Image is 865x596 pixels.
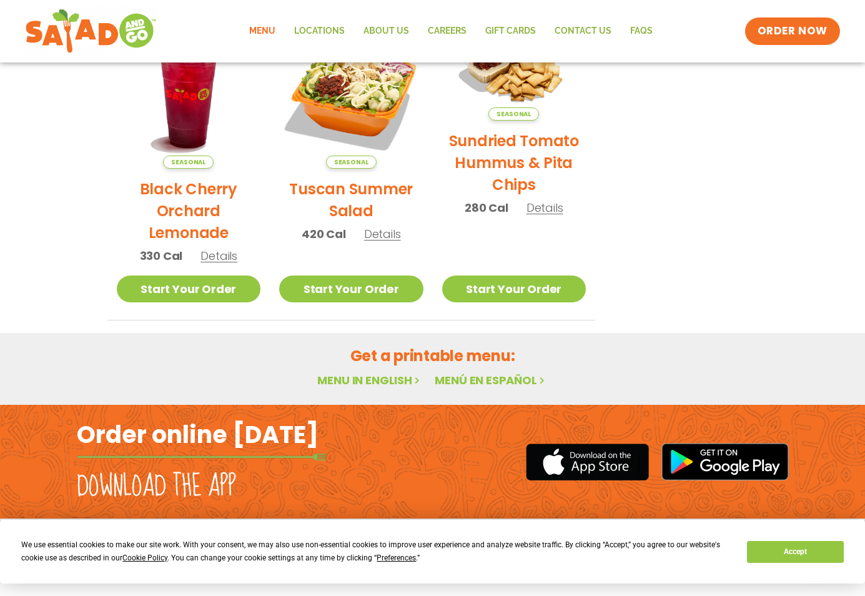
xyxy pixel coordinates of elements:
a: About Us [354,17,418,46]
a: Menu [240,17,285,46]
span: Cookie Policy [122,554,167,562]
span: Preferences [377,554,416,562]
span: Details [526,200,563,216]
a: Locations [285,17,354,46]
button: Accept [747,541,843,563]
h2: Get a printable menu: [107,345,758,367]
h2: Order online [DATE] [77,419,319,450]
a: Careers [418,17,476,46]
a: Start Your Order [442,276,586,302]
img: google_play [661,443,789,480]
h2: Black Cherry Orchard Lemonade [117,178,261,244]
span: Seasonal [326,156,377,169]
a: FAQs [621,17,662,46]
a: Start Your Order [117,276,261,302]
img: new-SAG-logo-768×292 [25,6,157,56]
span: 280 Cal [465,199,508,216]
img: fork [77,454,327,460]
span: 330 Cal [140,247,183,264]
a: Menú en español [435,372,547,388]
span: Seasonal [488,107,539,121]
span: Seasonal [163,156,214,169]
a: ORDER NOW [745,17,840,45]
img: Product photo for Sundried Tomato Hummus & Pita Chips [442,25,586,121]
a: GIFT CARDS [476,17,545,46]
h2: Tuscan Summer Salad [279,178,423,222]
h2: Download the app [77,469,236,504]
a: Menu in English [317,372,422,388]
span: ORDER NOW [758,24,828,39]
span: Details [364,226,401,242]
nav: Menu [240,17,662,46]
div: We use essential cookies to make our site work. With your consent, we may also use non-essential ... [21,539,732,565]
h2: Sundried Tomato Hummus & Pita Chips [442,130,586,196]
span: Details [200,248,237,264]
img: Product photo for Black Cherry Orchard Lemonade [117,25,261,169]
a: Contact Us [545,17,621,46]
img: Product photo for Tuscan Summer Salad [279,25,423,169]
img: appstore [526,442,649,482]
span: 420 Cal [302,226,346,242]
a: Start Your Order [279,276,423,302]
